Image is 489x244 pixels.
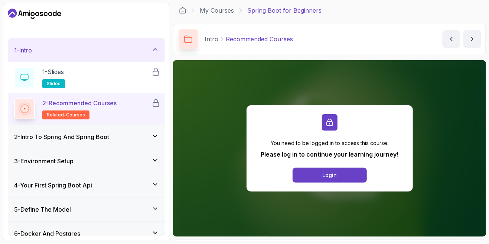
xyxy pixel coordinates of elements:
[463,30,481,48] button: next content
[293,168,367,183] button: Login
[14,181,92,190] h3: 4 - Your First Spring Boot Api
[42,99,117,107] p: 2 - Recommended Courses
[42,67,64,76] p: 1 - Slides
[247,6,322,15] p: Spring Boot for Beginners
[14,157,74,166] h3: 3 - Environment Setup
[226,35,293,44] p: Recommended Courses
[14,99,159,119] button: 2-Recommended Coursesrelated-courses
[8,8,61,20] a: Dashboard
[8,173,165,197] button: 4-Your First Spring Boot Api
[8,149,165,173] button: 3-Environment Setup
[14,132,109,141] h3: 2 - Intro To Spring And Spring Boot
[205,35,218,44] p: Intro
[14,67,159,88] button: 1-Slidesslides
[14,205,71,214] h3: 5 - Define The Model
[200,6,234,15] a: My Courses
[8,198,165,221] button: 5-Define The Model
[261,150,398,159] p: Please log in to continue your learning journey!
[14,229,80,238] h3: 6 - Docker And Postgres
[179,7,186,14] a: Dashboard
[47,112,85,118] span: related-courses
[8,38,165,62] button: 1-Intro
[322,171,337,179] div: Login
[47,81,61,87] span: slides
[443,30,460,48] button: previous content
[14,46,32,55] h3: 1 - Intro
[261,139,398,147] p: You need to be logged in to access this course.
[8,125,165,149] button: 2-Intro To Spring And Spring Boot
